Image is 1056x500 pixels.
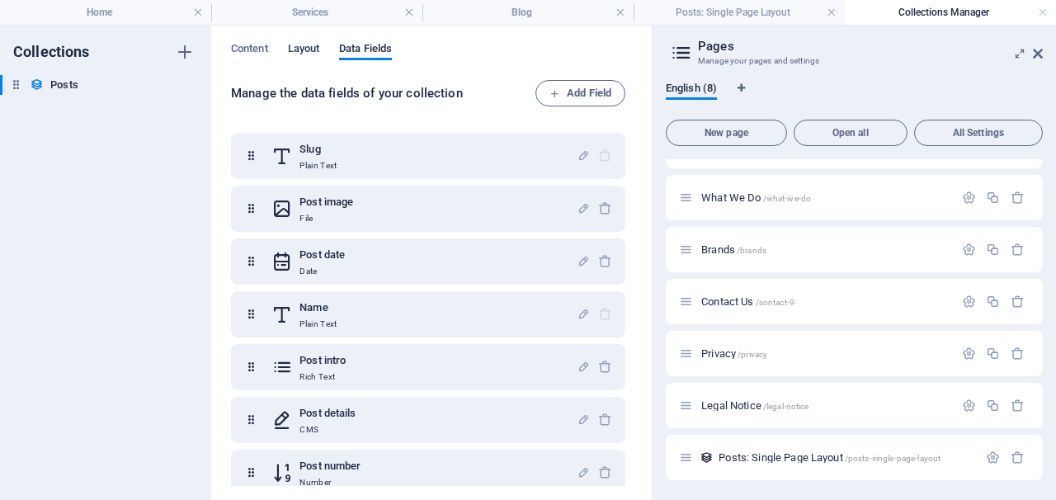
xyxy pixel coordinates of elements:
span: Add Field [549,83,611,103]
p: File [299,212,353,225]
div: Privacy/privacy [696,348,954,359]
p: CMS [299,423,356,436]
h4: Collections Manager [845,3,1056,21]
span: Layout [288,39,320,62]
div: Remove [1011,347,1025,361]
button: Open all [794,120,907,146]
button: All Settings [914,120,1043,146]
div: Posts: Single Page Layout/posts-single-page-layout [714,452,978,463]
span: /privacy [738,350,767,359]
div: Settings [986,450,1000,465]
h6: Post details [299,403,356,423]
span: /posts-single-page-layout [845,454,940,463]
div: Contact Us/contact-9 [696,296,954,307]
span: English (8) [666,78,717,101]
span: /legal-notice [763,402,809,411]
h6: Post image [299,192,353,212]
div: Duplicate [986,295,1000,309]
h6: Posts [50,75,78,95]
div: Duplicate [986,347,1000,361]
div: Remove [1011,450,1025,465]
h2: Pages [698,39,1043,54]
h3: Manage your pages and settings [698,54,1010,68]
h6: Post date [299,245,345,265]
div: Settings [962,399,976,413]
span: What We Do [701,191,811,204]
span: Content [231,39,268,62]
i: Create new collection [175,42,195,62]
div: Language Tabs [666,82,1043,113]
h4: Services [211,3,422,21]
span: /what-we-do [763,194,812,203]
span: /brands [737,246,766,255]
div: Duplicate [986,399,1000,413]
div: Remove [1011,243,1025,257]
p: Rich Text [299,370,346,384]
h6: Post number [299,456,361,476]
div: This layout is used as a template for all items (e.g. a blog post) of this collection. The conten... [700,450,714,465]
span: Click to open page [701,295,794,308]
span: All Settings [922,128,1035,138]
span: Click to open page [701,347,767,360]
div: Legal Notice/legal-notice [696,400,954,411]
div: Remove [1011,295,1025,309]
span: Data Fields [339,39,392,62]
h4: Posts: Single Page Layout [634,3,845,21]
h6: Manage the data fields of your collection [231,83,535,103]
div: Settings [962,347,976,361]
span: Brands [701,243,766,256]
div: Duplicate [986,243,1000,257]
div: Duplicate [986,191,1000,205]
button: Add Field [535,80,625,106]
span: /contact-9 [756,298,794,307]
p: Plain Text [299,159,337,172]
h6: Post intro [299,351,346,370]
p: Number [299,476,361,489]
div: Remove [1011,399,1025,413]
div: Brands/brands [696,244,954,255]
button: New page [666,120,787,146]
span: Open all [801,128,900,138]
p: Plain Text [299,318,337,331]
div: Remove [1011,191,1025,205]
span: New page [673,128,780,138]
span: Click to open page [719,451,940,464]
p: Date [299,265,345,278]
div: What We Do/what-we-do [696,192,954,203]
h4: Blog [422,3,634,21]
h6: Slug [299,139,337,159]
h6: Name [299,298,337,318]
span: Click to open page [701,399,808,412]
h6: Collections [13,42,90,62]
